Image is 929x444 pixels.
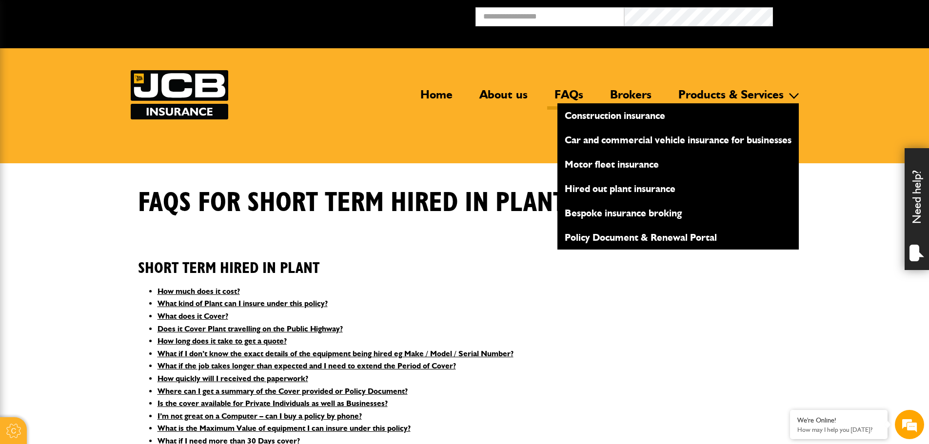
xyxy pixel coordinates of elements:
[158,361,456,370] a: What if the job takes longer than expected and I need to extend the Period of Cover?
[51,55,164,67] div: Chat with us now
[13,119,178,140] input: Enter your email address
[413,87,460,110] a: Home
[158,349,514,358] a: What if I don’t know the exact details of the equipment being hired eg Make / Model / Serial Number?
[158,324,343,333] a: Does it Cover Plant travelling on the Public Highway?
[158,336,287,346] a: How long does it take to get a quote?
[158,311,228,321] a: What does it Cover?
[158,299,328,308] a: What kind of Plant can I insure under this policy?
[13,176,178,292] textarea: Type your message and hit 'Enter'
[160,5,183,28] div: Minimize live chat window
[905,148,929,270] div: Need help?
[138,187,565,219] h1: FAQS for Short Term Hired In Plant
[158,424,411,433] a: What is the Maximum Value of equipment I can insure under this policy?
[472,87,535,110] a: About us
[557,205,799,221] a: Bespoke insurance broking
[131,70,228,119] a: JCB Insurance Services
[557,156,799,173] a: Motor fleet insurance
[557,107,799,124] a: Construction insurance
[138,244,791,277] h2: Short Term Hired In Plant
[603,87,659,110] a: Brokers
[131,70,228,119] img: JCB Insurance Services logo
[773,7,922,22] button: Broker Login
[547,87,591,110] a: FAQs
[158,386,408,396] a: Where can I get a summary of the Cover provided or Policy Document?
[671,87,791,110] a: Products & Services
[158,287,240,296] a: How much does it cost?
[17,54,41,68] img: d_20077148190_company_1631870298795_20077148190
[158,399,388,408] a: Is the cover available for Private Individuals as well as Businesses?
[557,132,799,148] a: Car and commercial vehicle insurance for businesses
[158,374,308,383] a: How quickly will I received the paperwork?
[797,426,880,433] p: How may I help you today?
[13,148,178,169] input: Enter your phone number
[797,416,880,425] div: We're Online!
[158,411,362,421] a: I’m not great on a Computer – can I buy a policy by phone?
[133,300,177,313] em: Start Chat
[557,229,799,246] a: Policy Document & Renewal Portal
[557,180,799,197] a: Hired out plant insurance
[13,90,178,112] input: Enter your last name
